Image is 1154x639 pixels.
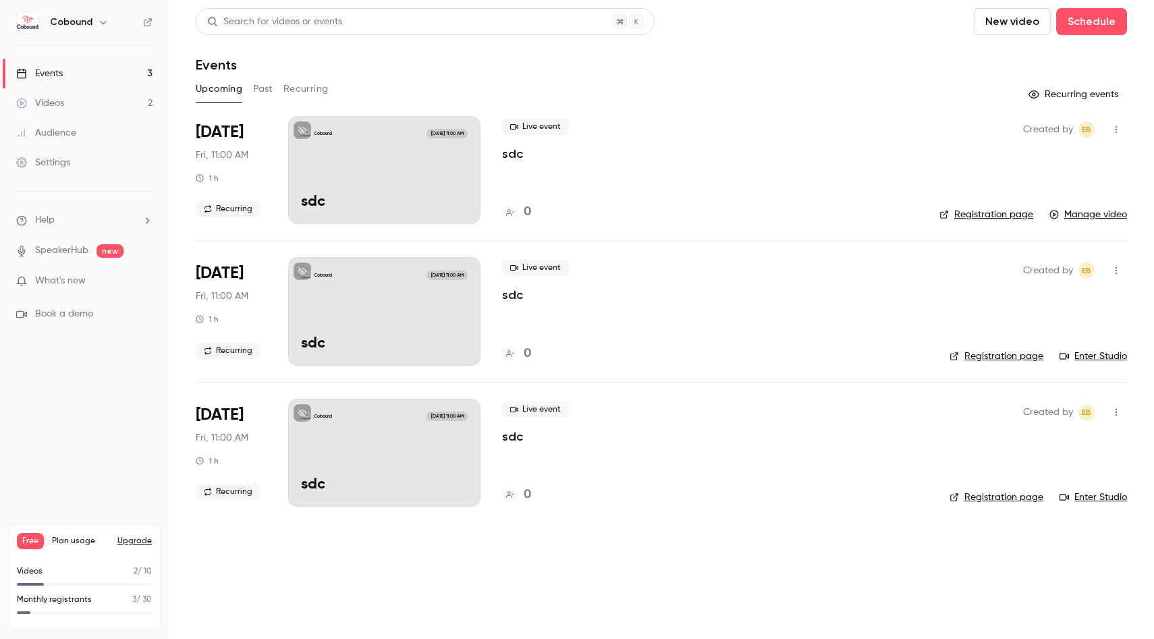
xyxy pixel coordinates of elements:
p: Monthly registrants [17,594,92,606]
a: 0 [502,203,531,221]
button: Recurring events [1022,84,1127,105]
span: Recurring [196,201,260,217]
span: 3 [132,596,136,604]
a: sdcCobound[DATE] 11:00 AMsdc [288,257,480,365]
a: sdc [502,287,523,303]
span: Fri, 11:00 AM [196,431,248,445]
p: / 10 [134,565,152,578]
a: sdc [502,146,523,162]
a: 0 [502,486,531,504]
span: EB [1082,404,1091,420]
h1: Events [196,57,237,73]
div: Videos [16,96,64,110]
span: Created by [1023,404,1073,420]
span: [DATE] [196,121,244,143]
span: Edouard Brunetot [1078,121,1095,138]
span: Recurring [196,484,260,500]
a: 0 [502,345,531,363]
span: EB [1082,121,1091,138]
span: Edouard Brunetot [1078,262,1095,279]
span: EB [1082,262,1091,279]
div: Search for videos or events [207,15,342,29]
span: Fri, 11:00 AM [196,148,248,162]
p: sdc [301,194,468,211]
a: SpeakerHub [35,244,88,258]
span: Help [35,213,55,227]
a: Registration page [950,491,1043,504]
div: Sep 26 Fri, 11:00 AM (Europe/Paris) [196,257,267,365]
button: New video [974,8,1051,35]
h4: 0 [524,203,531,221]
p: Cobound [314,413,332,420]
button: Upgrade [117,536,152,547]
span: [DATE] [196,262,244,284]
a: sdc [502,428,523,445]
h6: Cobound [50,16,92,29]
iframe: Noticeable Trigger [136,275,153,287]
span: Created by [1023,262,1073,279]
span: [DATE] [196,404,244,426]
a: sdcCobound[DATE] 11:00 AMsdc [288,116,480,224]
p: sdc [301,335,468,353]
a: Registration page [950,350,1043,363]
span: What's new [35,274,86,288]
p: Videos [17,565,43,578]
div: Audience [16,126,76,140]
a: sdcCobound[DATE] 11:00 AMsdc [288,399,480,507]
a: Enter Studio [1060,350,1127,363]
span: new [97,244,123,258]
span: Recurring [196,343,260,359]
div: Events [16,67,63,80]
span: Book a demo [35,307,93,321]
a: Manage video [1049,208,1127,221]
span: Fri, 11:00 AM [196,289,248,303]
li: help-dropdown-opener [16,213,153,227]
span: Live event [502,119,569,135]
span: Free [17,533,44,549]
button: Recurring [283,78,329,100]
button: Past [253,78,273,100]
span: Created by [1023,121,1073,138]
p: Cobound [314,130,332,137]
span: Edouard Brunetot [1078,404,1095,420]
span: [DATE] 11:00 AM [427,271,467,280]
h4: 0 [524,345,531,363]
div: Oct 3 Fri, 11:00 AM (Europe/Paris) [196,399,267,507]
span: 2 [134,567,138,576]
p: Cobound [314,272,332,279]
div: 1 h [196,173,219,184]
span: [DATE] 11:00 AM [427,412,467,421]
div: 1 h [196,455,219,466]
span: [DATE] 11:00 AM [427,129,467,138]
span: Live event [502,401,569,418]
div: Settings [16,156,70,169]
div: Sep 19 Fri, 11:00 AM (Europe/Paris) [196,116,267,224]
a: Enter Studio [1060,491,1127,504]
h4: 0 [524,486,531,504]
img: Cobound [17,11,38,33]
button: Schedule [1056,8,1127,35]
p: / 30 [132,594,152,606]
p: sdc [301,476,468,494]
span: Plan usage [52,536,109,547]
div: 1 h [196,314,219,325]
button: Upcoming [196,78,242,100]
a: Registration page [939,208,1033,221]
span: Live event [502,260,569,276]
